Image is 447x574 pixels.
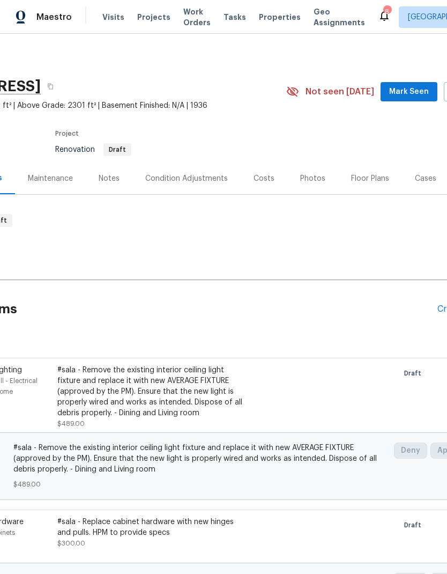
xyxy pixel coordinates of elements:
span: Geo Assignments [314,6,365,28]
span: Maestro [36,12,72,23]
div: Notes [99,173,120,184]
div: Costs [254,173,274,184]
span: Not seen [DATE] [306,86,374,97]
div: Cases [415,173,436,184]
button: Copy Address [41,77,60,96]
span: Renovation [55,146,131,153]
div: #sala - Replace cabinet hardware with new hinges and pulls. HPM to provide specs [57,517,246,538]
span: Draft [404,520,426,531]
span: Properties [259,12,301,23]
span: Project [55,130,79,137]
span: $489.00 [13,479,388,490]
div: Floor Plans [351,173,389,184]
button: Mark Seen [381,82,437,102]
span: #sala - Remove the existing interior ceiling light fixture and replace it with new AVERAGE FIXTUR... [13,443,388,475]
span: $300.00 [57,540,85,547]
span: Visits [102,12,124,23]
span: Draft [404,368,426,379]
div: Condition Adjustments [145,173,228,184]
div: #sala - Remove the existing interior ceiling light fixture and replace it with new AVERAGE FIXTUR... [57,365,246,418]
div: Maintenance [28,173,73,184]
span: Projects [137,12,170,23]
span: Draft [105,146,130,153]
span: Work Orders [183,6,211,28]
div: 8 [383,6,391,17]
span: $489.00 [57,421,85,427]
span: Mark Seen [389,85,429,99]
button: Deny [394,443,427,459]
span: Tasks [223,13,246,21]
div: Photos [300,173,325,184]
